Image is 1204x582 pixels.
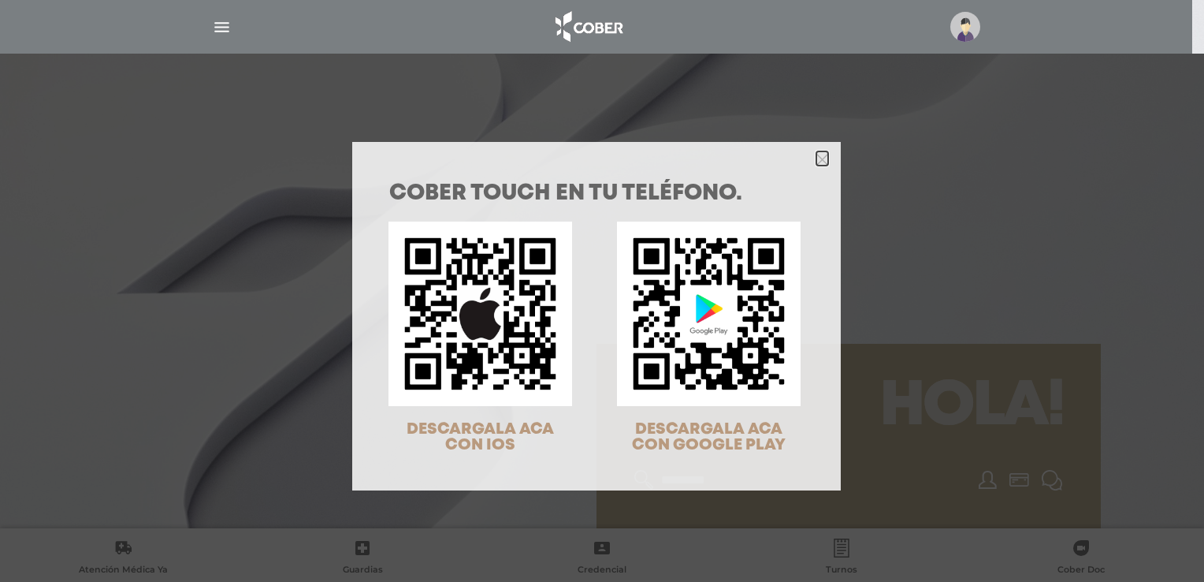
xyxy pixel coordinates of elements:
[816,151,828,166] button: Close
[617,222,801,405] img: qr-code
[389,183,804,205] h1: COBER TOUCH en tu teléfono.
[632,422,786,453] span: DESCARGALA ACA CON GOOGLE PLAY
[388,222,572,405] img: qr-code
[407,422,554,453] span: DESCARGALA ACA CON IOS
